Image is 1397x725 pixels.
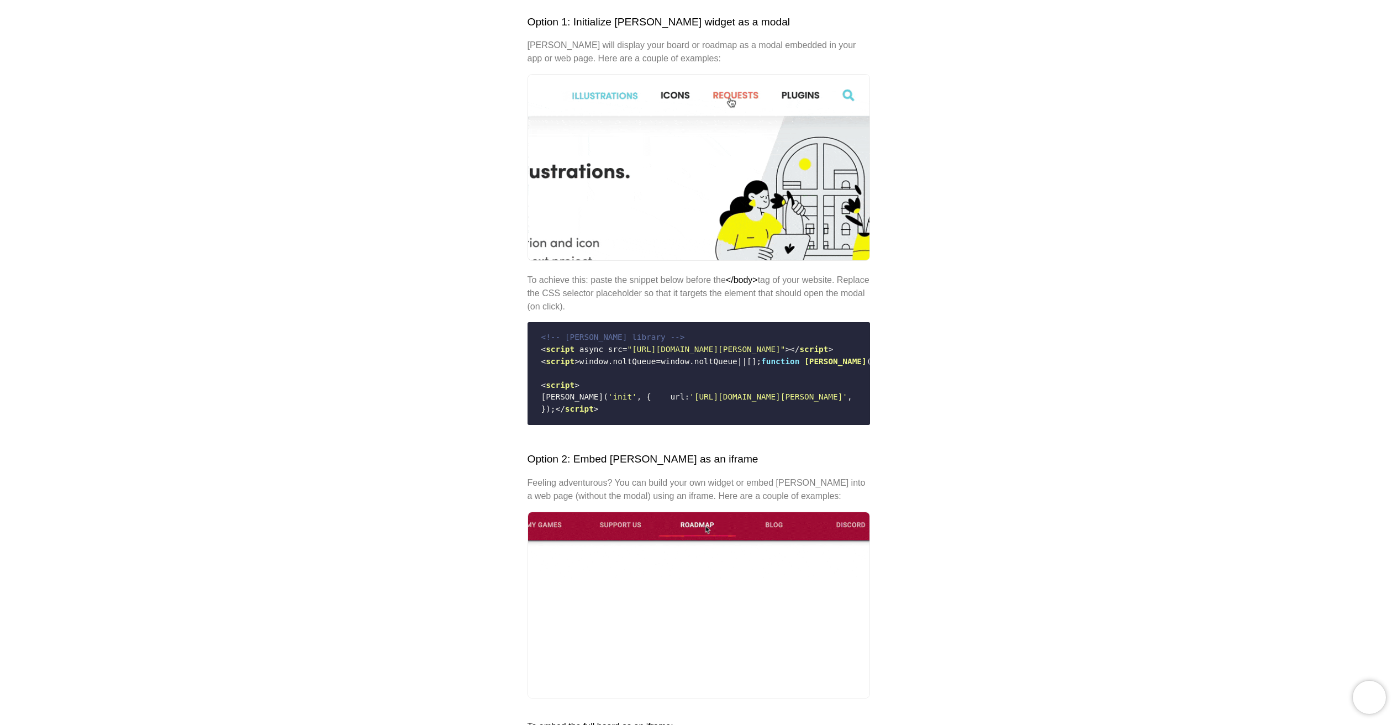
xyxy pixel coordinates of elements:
[608,345,623,354] span: src
[541,381,546,390] span: <
[528,39,870,65] p: [PERSON_NAME] will display your board or roadmap as a modal embedded in your app or web page. Her...
[528,14,870,30] h2: Option 1: Initialize [PERSON_NAME] widget as a modal
[867,357,872,366] span: (
[546,345,574,354] span: script
[565,404,594,413] span: script
[608,392,637,401] span: 'init'
[574,357,579,366] span: >
[726,275,758,285] strong: </body>
[799,345,828,354] span: script
[761,357,799,366] span: function
[528,512,870,698] img: Embed examples
[541,345,546,354] span: <
[847,392,852,401] span: ,
[541,392,608,401] span: [PERSON_NAME](
[670,392,684,401] span: url
[1353,681,1386,714] iframe: Chatra live chat
[804,357,867,366] span: [PERSON_NAME]
[623,345,628,354] span: =
[528,274,870,313] p: To achieve this: paste the snippet below before the tag of your website. Replace the CSS selector...
[556,404,565,413] span: </
[689,357,761,366] span: .noltQueue||[];
[541,333,685,342] span: <!-- [PERSON_NAME] library -->
[574,381,579,390] span: >
[541,357,546,366] span: <
[546,381,574,390] span: script
[528,74,870,261] img: Modal examples
[546,357,574,366] span: script
[528,451,870,467] h2: Option 2: Embed [PERSON_NAME] as an iframe
[579,345,603,354] span: async
[661,357,689,366] span: window
[594,404,599,413] span: >
[790,345,799,354] span: </
[579,357,608,366] span: window
[684,392,689,401] span: :
[628,345,786,354] span: "[URL][DOMAIN_NAME][PERSON_NAME]"
[689,392,847,401] span: '[URL][DOMAIN_NAME][PERSON_NAME]'
[828,345,833,354] span: >
[608,357,661,366] span: .noltQueue=
[528,476,870,503] p: Feeling adventurous? You can build your own widget or embed [PERSON_NAME] into a web page (withou...
[785,345,790,354] span: >
[637,392,651,401] span: , {
[541,404,556,413] span: });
